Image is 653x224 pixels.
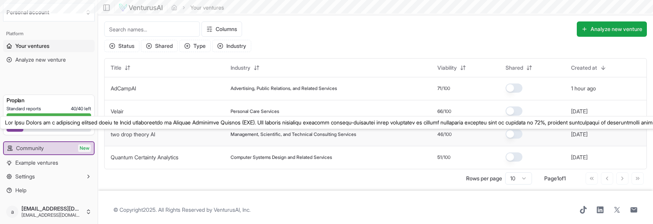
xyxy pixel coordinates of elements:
a: Velair [111,108,124,114]
span: Title [111,64,121,72]
span: Example ventures [15,159,58,167]
span: 66 [437,108,443,114]
span: Management, Scientific, and Technical Consulting Services [231,131,356,137]
span: 46 [437,131,443,137]
button: 1 hour ago [571,85,596,92]
span: a [6,206,18,218]
button: Industry [212,40,251,52]
h3: Pro plan [7,96,91,104]
button: [DATE] [571,154,588,161]
button: [DATE] [571,108,588,115]
div: Platform [3,28,95,40]
span: Page [544,175,557,181]
a: two drop theory AI [111,131,155,137]
button: Title [106,62,135,74]
span: 1 [557,175,559,181]
span: 51 [437,154,442,160]
span: Computer Systems Design and Related Services [231,154,332,160]
p: Rows per page [466,175,502,182]
button: Quantum Certainty Analytics [111,154,178,161]
button: Industry [226,62,264,74]
span: © Copyright 2025 . All Rights Reserved by . [113,206,250,214]
a: VenturusAI, Inc [214,206,249,213]
span: /100 [443,131,452,137]
span: Standard reports [7,106,41,112]
button: a[EMAIL_ADDRESS][DOMAIN_NAME][EMAIL_ADDRESS][DOMAIN_NAME] [3,203,95,221]
span: [EMAIL_ADDRESS][DOMAIN_NAME] [21,212,82,218]
a: CommunityNew [4,142,94,154]
span: /100 [442,85,450,92]
span: Viability [437,64,457,72]
span: Your ventures [15,42,49,50]
span: Shared [506,64,523,72]
button: Created at [566,62,611,74]
span: Help [15,186,26,194]
a: Analyze new venture [3,54,95,66]
button: AdCampAI [111,85,136,92]
a: AdCampAI [111,85,136,92]
span: 40 / 40 left [71,106,91,112]
span: 1 [564,175,566,181]
input: Search names... [104,21,200,37]
a: Help [3,184,95,196]
span: Advertising, Public Relations, and Related Services [231,85,337,92]
a: Your ventures [3,40,95,52]
button: Type [179,40,211,52]
span: /100 [443,108,451,114]
button: Viability [433,62,471,74]
button: Columns [201,21,242,37]
button: Shared [501,62,537,74]
span: New [78,144,91,152]
span: /100 [442,154,450,160]
button: Settings [3,170,95,183]
button: Shared [141,40,178,52]
span: Settings [15,173,35,180]
span: Community [16,144,44,152]
button: Analyze new venture [577,21,647,37]
span: [EMAIL_ADDRESS][DOMAIN_NAME] [21,205,82,212]
span: Analyze new venture [15,56,66,64]
span: 71 [437,85,442,92]
span: Industry [231,64,250,72]
button: two drop theory AI [111,131,155,138]
span: of [559,175,564,181]
span: Created at [571,64,597,72]
button: [DATE] [571,131,588,138]
button: Velair [111,108,124,115]
button: Status [104,40,139,52]
a: Example ventures [3,157,95,169]
span: Personal Care Services [231,108,279,114]
a: Quantum Certainty Analytics [111,154,178,160]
